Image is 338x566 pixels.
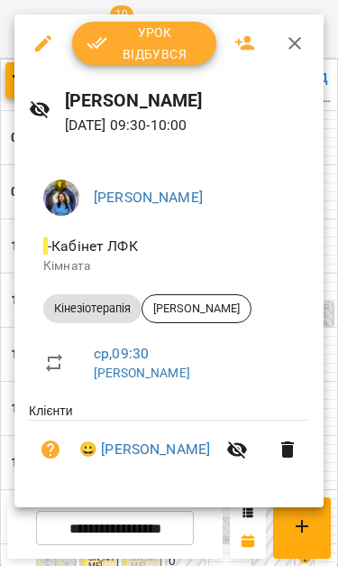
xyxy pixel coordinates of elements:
[65,115,309,136] p: [DATE] 09:30 - 10:00
[79,439,210,460] a: 😀 [PERSON_NAME]
[43,257,295,275] p: Кімната
[43,180,79,216] img: d1dec607e7f372b62d1bb04098aa4c64.jpeg
[43,237,142,255] span: - Кабінет ЛФК
[142,294,251,323] div: [PERSON_NAME]
[94,366,190,380] a: [PERSON_NAME]
[29,428,72,471] button: Візит ще не сплачено. Додати оплату?
[43,301,142,317] span: Кінезіотерапія
[94,345,149,362] a: ср , 09:30
[72,22,216,65] button: Урок відбувся
[142,301,251,317] span: [PERSON_NAME]
[65,87,309,115] h6: [PERSON_NAME]
[29,402,309,486] ul: Клієнти
[94,189,203,206] a: [PERSON_NAME]
[87,22,202,65] span: Урок відбувся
